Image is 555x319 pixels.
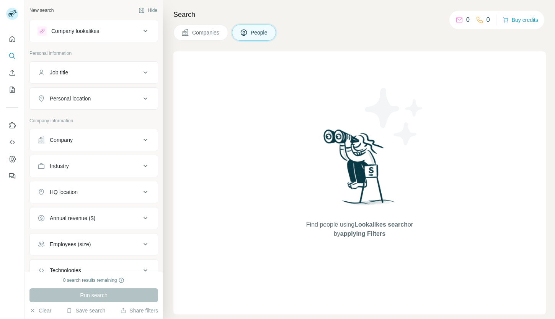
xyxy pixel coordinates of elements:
[66,307,105,314] button: Save search
[6,66,18,80] button: Enrich CSV
[6,135,18,149] button: Use Surfe API
[133,5,163,16] button: Hide
[354,221,408,228] span: Lookalikes search
[6,49,18,63] button: Search
[50,162,69,170] div: Industry
[50,95,91,102] div: Personal location
[6,152,18,166] button: Dashboard
[320,127,400,213] img: Surfe Illustration - Woman searching with binoculars
[173,9,546,20] h4: Search
[6,83,18,97] button: My lists
[29,7,54,14] div: New search
[29,307,51,314] button: Clear
[63,277,125,284] div: 0 search results remaining
[6,169,18,183] button: Feedback
[192,29,220,36] span: Companies
[30,209,158,227] button: Annual revenue ($)
[50,266,81,274] div: Technologies
[50,188,78,196] div: HQ location
[30,183,158,201] button: HQ location
[340,230,385,237] span: applying Filters
[298,220,421,238] span: Find people using or by
[30,235,158,253] button: Employees (size)
[50,69,68,76] div: Job title
[50,214,95,222] div: Annual revenue ($)
[6,118,18,132] button: Use Surfe on LinkedIn
[30,131,158,149] button: Company
[251,29,268,36] span: People
[466,15,470,25] p: 0
[120,307,158,314] button: Share filters
[51,27,99,35] div: Company lookalikes
[486,15,490,25] p: 0
[29,50,158,57] p: Personal information
[50,240,91,248] div: Employees (size)
[360,82,429,151] img: Surfe Illustration - Stars
[30,22,158,40] button: Company lookalikes
[30,63,158,82] button: Job title
[30,157,158,175] button: Industry
[30,261,158,280] button: Technologies
[29,117,158,124] p: Company information
[503,15,538,25] button: Buy credits
[30,89,158,108] button: Personal location
[50,136,73,144] div: Company
[6,32,18,46] button: Quick start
